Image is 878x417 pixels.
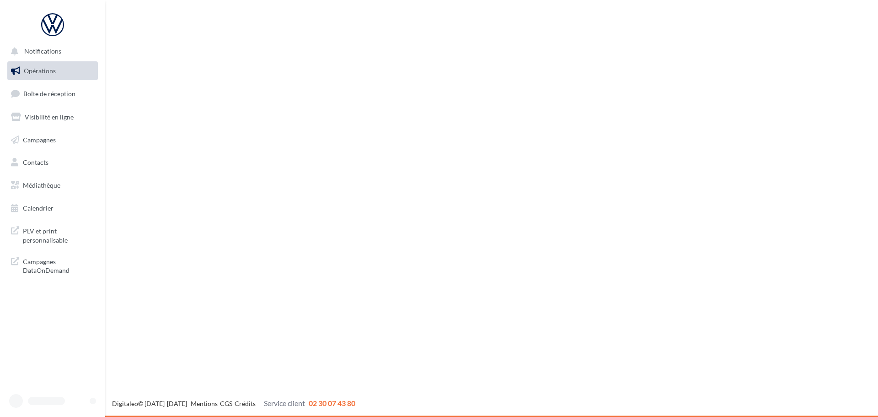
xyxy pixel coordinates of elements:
[25,113,74,121] span: Visibilité en ligne
[24,48,61,55] span: Notifications
[191,400,218,407] a: Mentions
[5,176,100,195] a: Médiathèque
[23,225,94,244] span: PLV et print personnalisable
[235,400,256,407] a: Crédits
[5,84,100,103] a: Boîte de réception
[23,181,60,189] span: Médiathèque
[23,204,54,212] span: Calendrier
[5,252,100,279] a: Campagnes DataOnDemand
[264,399,305,407] span: Service client
[309,399,355,407] span: 02 30 07 43 80
[220,400,232,407] a: CGS
[23,255,94,275] span: Campagnes DataOnDemand
[5,153,100,172] a: Contacts
[5,61,100,81] a: Opérations
[5,199,100,218] a: Calendrier
[5,130,100,150] a: Campagnes
[112,400,138,407] a: Digitaleo
[24,67,56,75] span: Opérations
[5,221,100,248] a: PLV et print personnalisable
[23,135,56,143] span: Campagnes
[112,400,355,407] span: © [DATE]-[DATE] - - -
[5,108,100,127] a: Visibilité en ligne
[23,158,48,166] span: Contacts
[23,90,75,97] span: Boîte de réception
